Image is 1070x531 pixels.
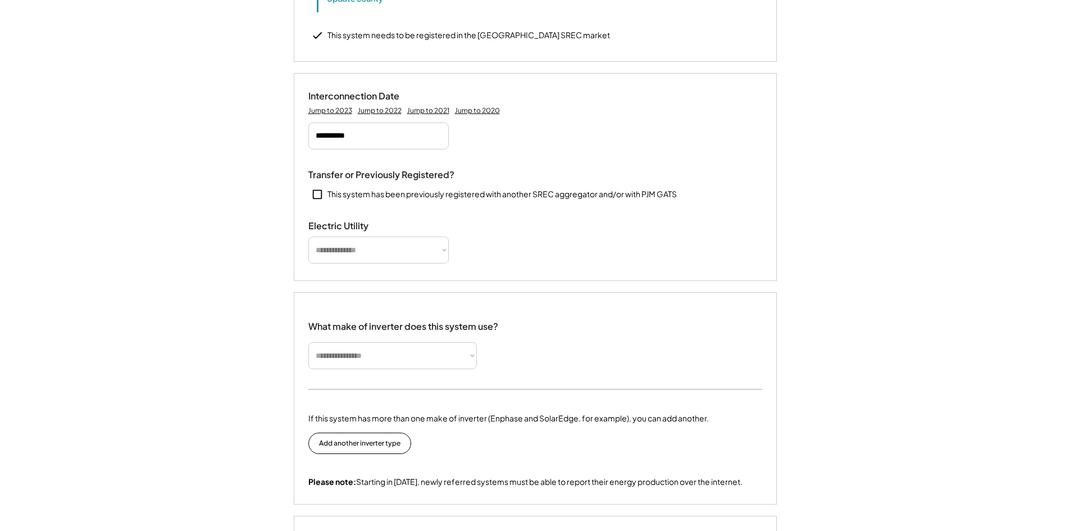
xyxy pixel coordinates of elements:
div: Jump to 2020 [455,106,500,115]
div: This system needs to be registered in the [GEOGRAPHIC_DATA] SREC market [327,30,610,41]
div: Jump to 2022 [358,106,402,115]
button: Add another inverter type [308,433,411,454]
div: What make of inverter does this system use? [308,310,498,335]
div: Jump to 2021 [407,106,449,115]
div: Jump to 2023 [308,106,352,115]
div: If this system has more than one make of inverter (Enphase and SolarEdge, for example), you can a... [308,412,709,424]
div: Electric Utility [308,220,421,232]
div: This system has been previously registered with another SREC aggregator and/or with PJM GATS [327,189,677,200]
div: Starting in [DATE], newly referred systems must be able to report their energy production over th... [308,476,743,488]
strong: Please note: [308,476,356,487]
div: Transfer or Previously Registered? [308,169,454,181]
div: Interconnection Date [308,90,421,102]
